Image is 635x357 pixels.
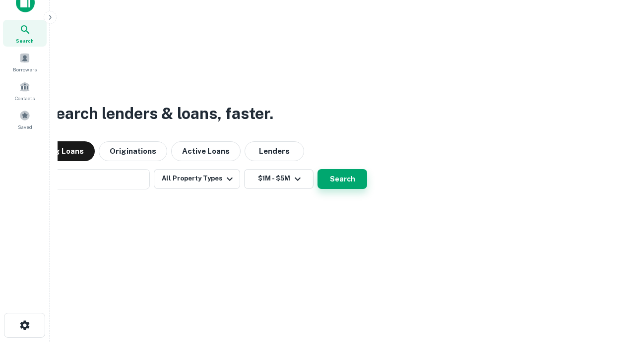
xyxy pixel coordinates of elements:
[16,37,34,45] span: Search
[244,169,314,189] button: $1M - $5M
[3,20,47,47] a: Search
[99,141,167,161] button: Originations
[317,169,367,189] button: Search
[3,106,47,133] a: Saved
[585,278,635,325] iframe: Chat Widget
[171,141,241,161] button: Active Loans
[45,102,273,125] h3: Search lenders & loans, faster.
[154,169,240,189] button: All Property Types
[18,123,32,131] span: Saved
[15,94,35,102] span: Contacts
[13,65,37,73] span: Borrowers
[3,49,47,75] a: Borrowers
[3,77,47,104] a: Contacts
[245,141,304,161] button: Lenders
